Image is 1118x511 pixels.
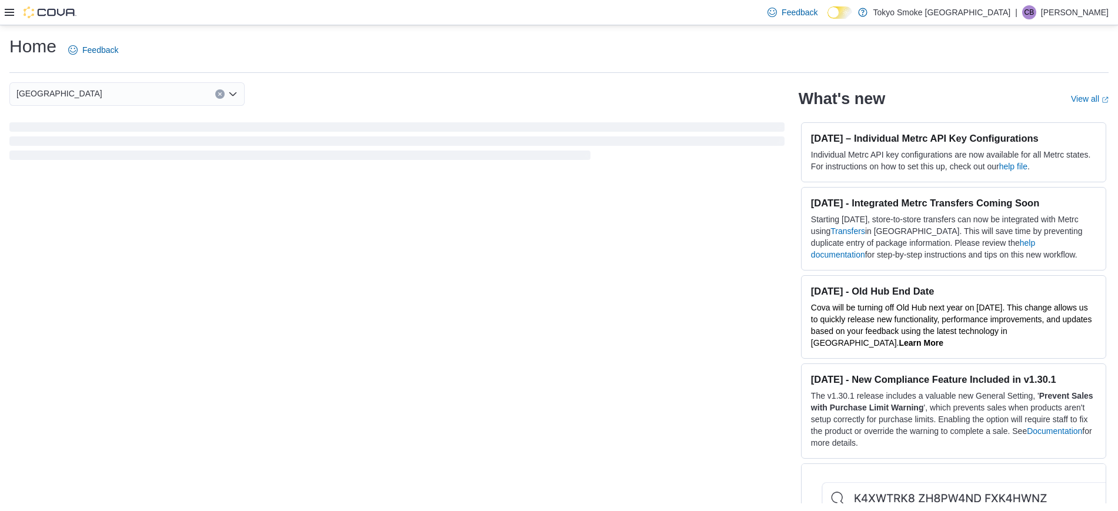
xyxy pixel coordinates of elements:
[82,44,118,56] span: Feedback
[1022,5,1036,19] div: Codi Baechler
[228,89,238,99] button: Open list of options
[873,5,1011,19] p: Tokyo Smoke [GEOGRAPHIC_DATA]
[782,6,817,18] span: Feedback
[827,6,852,19] input: Dark Mode
[1102,96,1109,103] svg: External link
[1071,94,1109,103] a: View allExternal link
[24,6,76,18] img: Cova
[811,285,1096,297] h3: [DATE] - Old Hub End Date
[811,373,1096,385] h3: [DATE] - New Compliance Feature Included in v1.30.1
[811,213,1096,260] p: Starting [DATE], store-to-store transfers can now be integrated with Metrc using in [GEOGRAPHIC_D...
[1024,5,1034,19] span: CB
[830,226,865,236] a: Transfers
[799,89,885,108] h2: What's new
[1041,5,1109,19] p: [PERSON_NAME]
[811,132,1096,144] h3: [DATE] – Individual Metrc API Key Configurations
[1015,5,1017,19] p: |
[16,86,102,101] span: [GEOGRAPHIC_DATA]
[9,125,785,162] span: Loading
[64,38,123,62] a: Feedback
[811,303,1092,348] span: Cova will be turning off Old Hub next year on [DATE]. This change allows us to quickly release ne...
[811,197,1096,209] h3: [DATE] - Integrated Metrc Transfers Coming Soon
[215,89,225,99] button: Clear input
[763,1,822,24] a: Feedback
[811,391,1093,412] strong: Prevent Sales with Purchase Limit Warning
[9,35,56,58] h1: Home
[811,390,1096,449] p: The v1.30.1 release includes a valuable new General Setting, ' ', which prevents sales when produ...
[811,149,1096,172] p: Individual Metrc API key configurations are now available for all Metrc states. For instructions ...
[999,162,1027,171] a: help file
[1027,426,1082,436] a: Documentation
[899,338,943,348] a: Learn More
